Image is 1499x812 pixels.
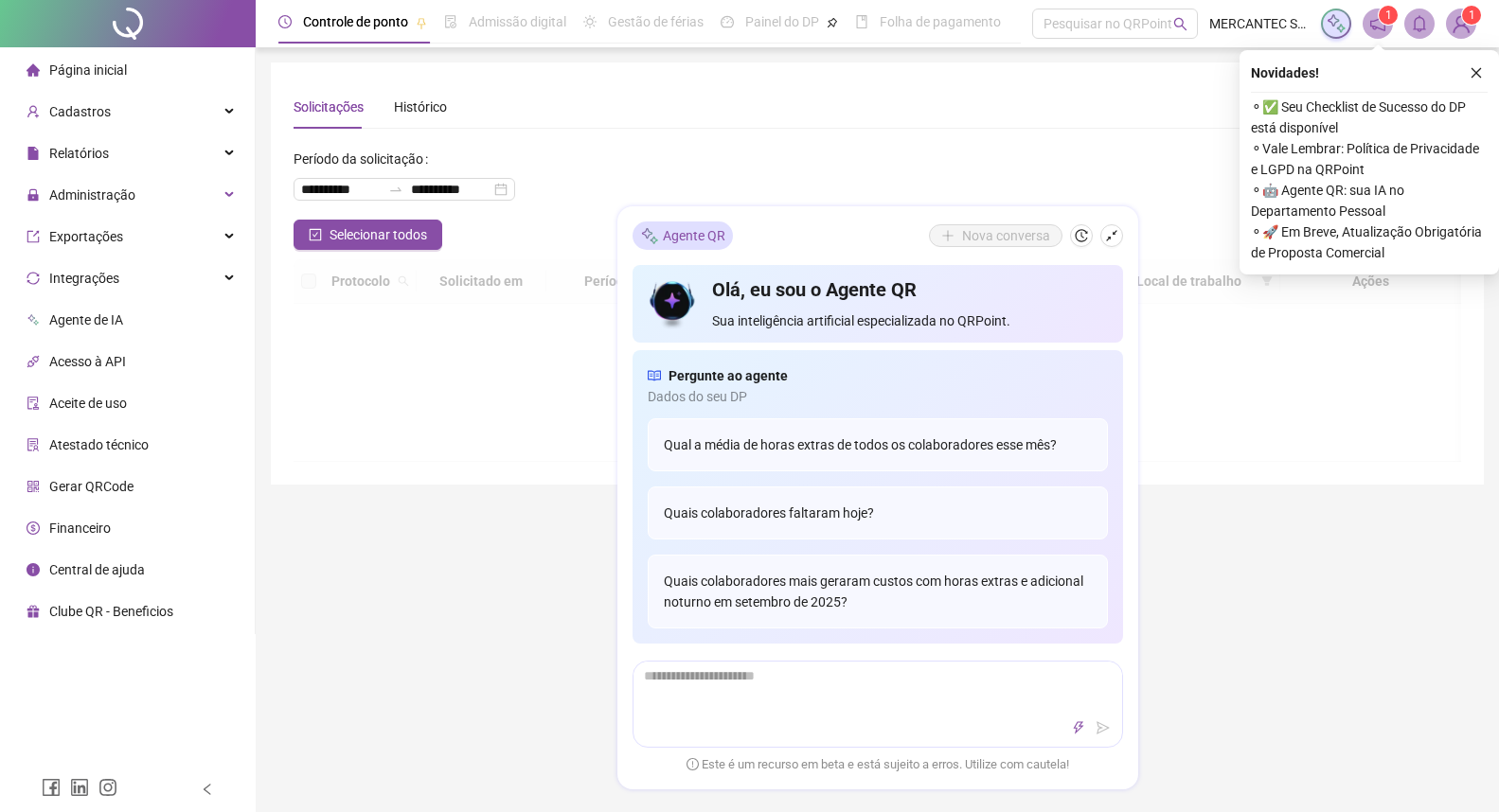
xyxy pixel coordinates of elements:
[388,182,403,197] span: swap-right
[1209,13,1310,34] span: MERCANTEC SOLUÇOES
[309,228,322,241] span: check-square
[648,365,661,386] span: read
[1470,66,1483,79] span: close
[49,562,145,577] span: Central de ajuda
[1462,6,1481,25] sup: Atualize o seu contato no menu Meus Dados
[49,146,109,161] span: Relatórios
[712,276,1107,303] h4: Olá, eu sou o Agente QR
[27,480,40,493] span: qrcode
[388,182,403,197] span: to
[608,14,704,29] span: Gestão de férias
[444,15,457,28] span: file-done
[827,17,838,28] span: pushpin
[687,757,699,769] span: exclamation-circle
[1411,15,1428,32] span: bell
[745,14,819,29] span: Painel do DP
[394,97,447,117] div: Histórico
[583,15,597,28] span: sun
[1105,229,1118,242] span: shrink
[201,783,214,796] span: left
[1385,9,1392,22] span: 1
[278,15,292,28] span: clock-circle
[49,187,135,203] span: Administração
[42,778,61,797] span: facebook
[929,224,1062,247] button: Nova conversa
[49,104,111,119] span: Cadastros
[648,386,1108,407] span: Dados do seu DP
[27,397,40,410] span: audit
[1369,15,1386,32] span: notification
[1251,180,1488,221] span: ⚬ 🤖 Agente QR: sua IA no Departamento Pessoal
[633,221,733,250] div: Agente QR
[1469,9,1475,22] span: 1
[330,224,427,245] span: Selecionar todos
[27,147,40,160] span: file
[1075,229,1088,242] span: history
[1379,6,1398,25] sup: 1
[294,220,442,250] button: Selecionar todos
[1251,97,1488,138] span: ⚬ ✅ Seu Checklist de Sucesso do DP está disponível
[49,437,149,452] span: Atestado técnico
[1173,17,1187,31] span: search
[1251,62,1319,83] span: Novidades !
[648,486,1108,539] div: Quais colaboradores faltaram hoje?
[669,365,788,386] span: Pergunte ao agente
[1251,221,1488,263] span: ⚬ 🚀 Em Breve, Atualização Obrigatória de Proposta Comercial
[303,14,408,29] span: Controle de ponto
[1072,721,1085,734] span: thunderbolt
[27,438,40,451] span: solution
[27,521,40,535] span: dollar
[49,271,119,286] span: Integrações
[855,15,868,28] span: book
[98,778,117,797] span: instagram
[49,521,111,536] span: Financeiro
[648,418,1108,471] div: Qual a média de horas extras de todos os colaboradores esse mês?
[1447,9,1475,38] img: 21616
[721,15,734,28] span: dashboard
[27,605,40,618] span: gift
[880,14,1001,29] span: Folha de pagamento
[27,272,40,285] span: sync
[49,396,127,411] span: Aceite de uso
[648,276,698,331] img: icon
[1067,716,1090,739] button: thunderbolt
[49,229,123,244] span: Exportações
[1092,716,1115,739] button: send
[469,14,566,29] span: Admissão digital
[27,105,40,118] span: user-add
[648,555,1108,628] div: Quais colaboradores mais geraram custos com horas extras e adicional noturno em setembro de 2025?
[49,312,123,327] span: Agente de IA
[1251,138,1488,180] span: ⚬ Vale Lembrar: Política de Privacidade e LGPD na QRPoint
[27,230,40,243] span: export
[27,188,40,202] span: lock
[712,310,1107,331] span: Sua inteligência artificial especializada no QRPoint.
[27,63,40,77] span: home
[27,355,40,368] span: api
[49,62,127,78] span: Página inicial
[49,354,126,369] span: Acesso à API
[294,97,364,117] div: Solicitações
[687,755,1069,774] span: Este é um recurso em beta e está sujeito a erros. Utilize com cautela!
[640,225,659,245] img: sparkle-icon.fc2bf0ac1784a2077858766a79e2daf3.svg
[49,479,134,494] span: Gerar QRCode
[27,563,40,576] span: info-circle
[70,778,89,797] span: linkedin
[416,17,427,28] span: pushpin
[1326,13,1347,34] img: sparkle-icon.fc2bf0ac1784a2077858766a79e2daf3.svg
[294,144,436,174] label: Período da solicitação
[49,604,173,619] span: Clube QR - Beneficios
